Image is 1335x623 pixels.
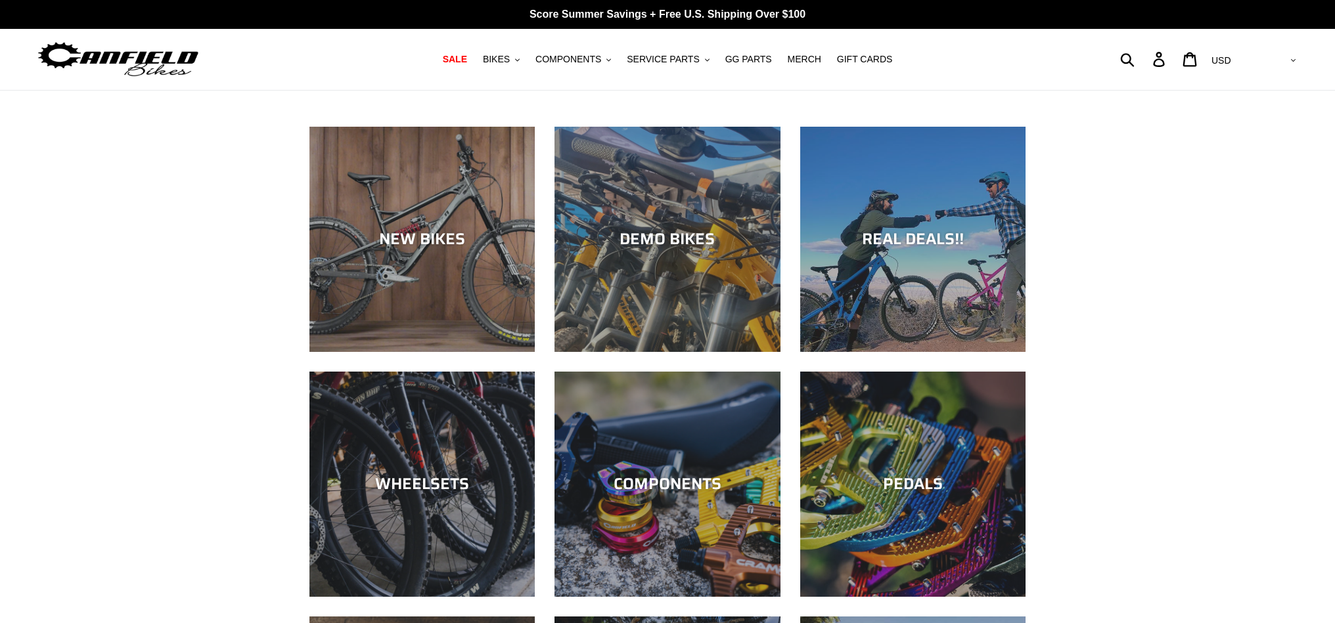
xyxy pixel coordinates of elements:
[309,230,535,249] div: NEW BIKES
[788,54,821,65] span: MERCH
[719,51,779,68] a: GG PARTS
[620,51,715,68] button: SERVICE PARTS
[529,51,618,68] button: COMPONENTS
[476,51,526,68] button: BIKES
[800,230,1026,249] div: REAL DEALS!!
[309,475,535,494] div: WHEELSETS
[725,54,772,65] span: GG PARTS
[800,475,1026,494] div: PEDALS
[837,54,893,65] span: GIFT CARDS
[830,51,899,68] a: GIFT CARDS
[554,475,780,494] div: COMPONENTS
[554,127,780,352] a: DEMO BIKES
[627,54,699,65] span: SERVICE PARTS
[443,54,467,65] span: SALE
[309,372,535,597] a: WHEELSETS
[554,372,780,597] a: COMPONENTS
[554,230,780,249] div: DEMO BIKES
[535,54,601,65] span: COMPONENTS
[309,127,535,352] a: NEW BIKES
[800,372,1026,597] a: PEDALS
[36,39,200,80] img: Canfield Bikes
[436,51,474,68] a: SALE
[483,54,510,65] span: BIKES
[781,51,828,68] a: MERCH
[800,127,1026,352] a: REAL DEALS!!
[1127,45,1161,74] input: Search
